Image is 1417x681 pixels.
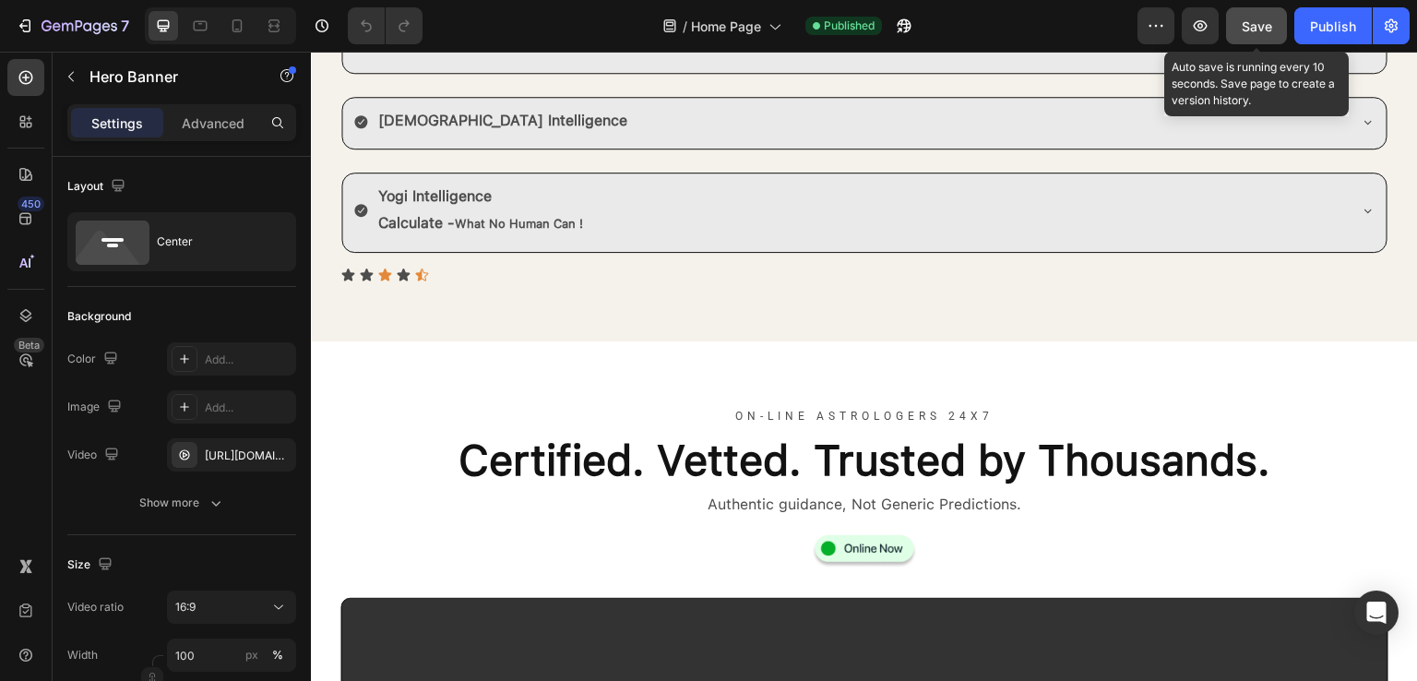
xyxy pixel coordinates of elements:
[272,647,283,663] div: %
[311,52,1417,681] iframe: Design area
[157,221,269,263] div: Center
[139,494,225,512] div: Show more
[424,358,683,371] span: ON-Line Astrologers 24x7
[267,644,289,666] button: px
[121,15,129,37] p: 7
[1242,18,1272,34] span: Save
[167,591,296,624] button: 16:9
[67,599,124,615] div: Video ratio
[91,113,143,133] p: Settings
[167,639,296,672] input: px%
[1310,17,1356,36] div: Publish
[148,383,960,434] strong: Certified. Vetted. Trusted by Thousands.
[182,113,244,133] p: Advanced
[1226,7,1287,44] button: Save
[67,395,125,420] div: Image
[67,347,122,372] div: Color
[241,644,263,666] button: %
[67,174,129,199] div: Layout
[67,308,131,325] div: Background
[691,17,761,36] span: Home Page
[824,18,875,34] span: Published
[397,444,710,461] span: Authentic guidance, Not Generic Predictions.
[348,7,423,44] div: Undo/Redo
[1354,591,1399,635] div: Open Intercom Messenger
[1294,7,1372,44] button: Publish
[205,352,292,368] div: Add...
[245,647,258,663] div: px
[14,338,44,352] div: Beta
[18,197,44,211] div: 450
[205,400,292,416] div: Add...
[205,448,292,464] div: [URL][DOMAIN_NAME]
[89,66,246,88] p: Hero Banner
[683,17,687,36] span: /
[67,486,296,520] button: Show more
[175,600,196,614] span: 16:9
[501,484,606,517] img: gempages_585222481275519634-93981a71-b89f-48d4-ab25-4f003acd23e0.png
[67,443,123,468] div: Video
[67,647,98,663] label: Width
[67,553,116,578] div: Size
[7,7,137,44] button: 7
